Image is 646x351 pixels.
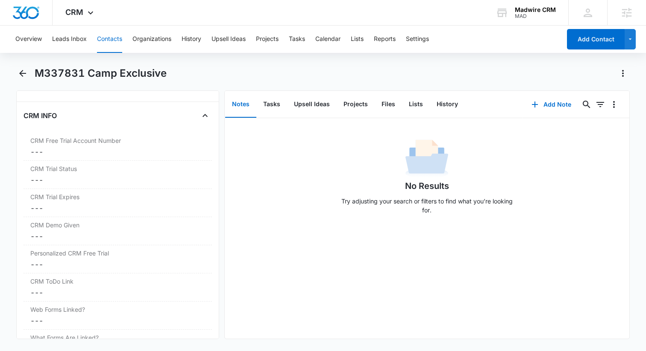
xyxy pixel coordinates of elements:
[23,302,212,330] div: Web Forms Linked?---
[23,110,57,121] h4: CRM INFO
[593,98,607,111] button: Filters
[405,137,448,180] img: No Data
[30,231,205,241] dd: ---
[30,164,205,173] label: CRM Trial Status
[132,26,171,53] button: Organizations
[256,26,279,53] button: Projects
[515,13,556,19] div: account id
[15,26,42,53] button: Overview
[580,98,593,111] button: Search...
[289,26,305,53] button: Tasks
[30,136,205,145] label: CRM Free Trial Account Number
[607,98,621,111] button: Overflow Menu
[287,91,337,118] button: Upsell Ideas
[30,305,205,314] label: Web Forms Linked?
[30,277,205,286] label: CRM ToDo Link
[23,133,212,161] div: CRM Free Trial Account Number---
[182,26,201,53] button: History
[405,180,449,192] h1: No Results
[30,287,205,298] dd: ---
[23,161,212,189] div: CRM Trial Status---
[30,220,205,229] label: CRM Demo Given
[65,8,83,17] span: CRM
[523,94,580,115] button: Add Note
[30,192,205,201] label: CRM Trial Expires
[402,91,430,118] button: Lists
[616,67,630,80] button: Actions
[30,203,205,213] dd: ---
[30,333,205,342] label: What Forms Are Linked?
[351,26,364,53] button: Lists
[515,6,556,13] div: account name
[567,29,625,49] button: Add Contact
[430,91,465,118] button: History
[256,91,287,118] button: Tasks
[375,91,402,118] button: Files
[23,217,212,245] div: CRM Demo Given---
[30,316,205,326] dd: ---
[16,67,29,80] button: Back
[23,273,212,302] div: CRM ToDo Link---
[406,26,429,53] button: Settings
[52,26,87,53] button: Leads Inbox
[30,147,205,157] dd: ---
[30,249,205,258] label: Personalized CRM Free Trial
[30,259,205,270] dd: ---
[198,109,212,122] button: Close
[211,26,246,53] button: Upsell Ideas
[225,91,256,118] button: Notes
[23,189,212,217] div: CRM Trial Expires---
[374,26,396,53] button: Reports
[23,245,212,273] div: Personalized CRM Free Trial---
[337,91,375,118] button: Projects
[35,67,167,80] h1: M337831 Camp Exclusive
[315,26,341,53] button: Calendar
[97,26,122,53] button: Contacts
[337,197,517,215] p: Try adjusting your search or filters to find what you’re looking for.
[30,175,205,185] dd: ---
